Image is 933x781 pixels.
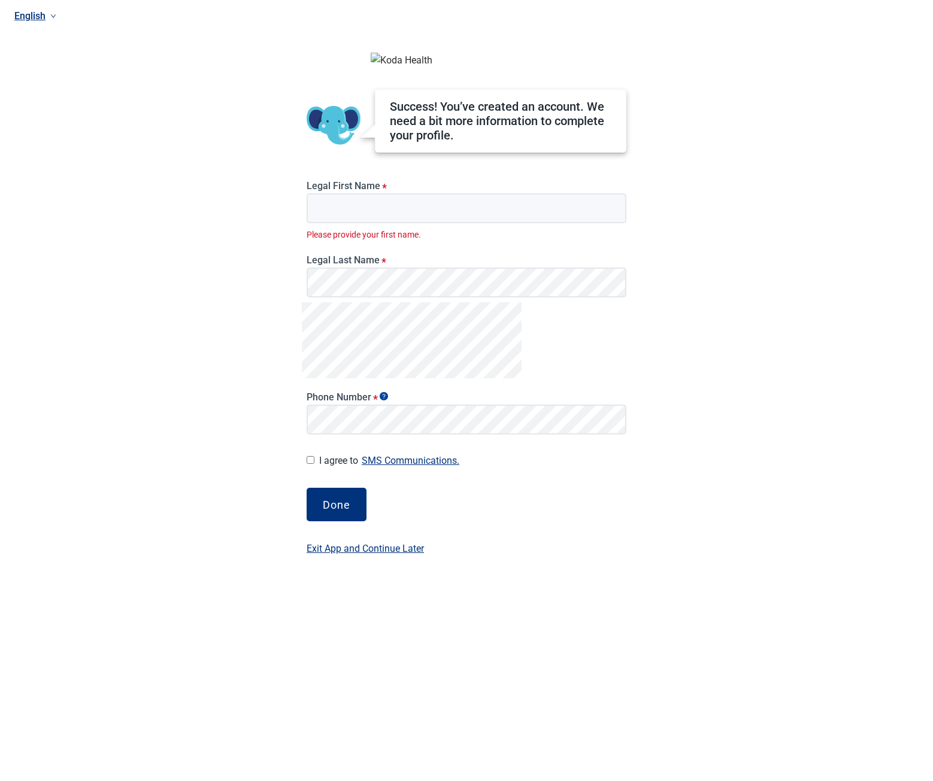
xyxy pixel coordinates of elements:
[307,541,424,556] label: Exit App and Continue Later
[50,13,56,19] span: down
[380,392,388,400] span: Show tooltip
[390,99,611,142] div: Success! You’ve created an account. We need a bit more information to complete your profile.
[307,228,626,241] span: Please provide your first name.
[307,254,626,266] label: Legal Last Name
[358,452,463,469] button: I agree to
[307,540,424,580] button: Exit App and Continue Later
[323,499,350,510] div: Done
[319,452,626,469] label: I agree to
[307,488,366,521] button: Done
[10,6,919,26] a: Current language: English
[307,180,626,192] label: Legal First Name
[307,391,626,403] label: Phone Number
[307,99,361,153] img: Koda Elephant
[371,53,562,68] img: Koda Health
